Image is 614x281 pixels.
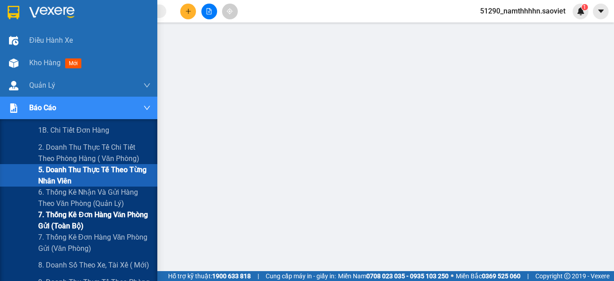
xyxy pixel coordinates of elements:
[29,80,55,91] span: Quản Lý
[527,271,529,281] span: |
[38,209,151,232] span: 7. Thống kê đơn hàng văn phòng gửi (toàn bộ)
[9,103,18,113] img: solution-icon
[564,273,570,279] span: copyright
[212,272,251,280] strong: 1900 633 818
[593,4,609,19] button: caret-down
[258,271,259,281] span: |
[143,82,151,89] span: down
[29,58,61,67] span: Kho hàng
[597,7,605,15] span: caret-down
[583,4,586,10] span: 1
[38,187,151,209] span: 6. Thống kê nhận và gửi hàng theo văn phòng (quản lý)
[38,125,109,136] span: 1B. Chi tiết đơn hàng
[9,81,18,90] img: warehouse-icon
[482,272,521,280] strong: 0369 525 060
[180,4,196,19] button: plus
[65,58,81,68] span: mới
[366,272,449,280] strong: 0708 023 035 - 0935 103 250
[38,142,151,164] span: 2. Doanh thu thực tế chi tiết theo phòng hàng ( văn phòng)
[8,6,19,19] img: logo-vxr
[206,8,212,14] span: file-add
[451,274,454,278] span: ⚪️
[227,8,233,14] span: aim
[582,4,588,10] sup: 1
[38,164,151,187] span: 5. Doanh thu thực tế theo từng nhân viên
[9,58,18,68] img: warehouse-icon
[201,4,217,19] button: file-add
[338,271,449,281] span: Miền Nam
[577,7,585,15] img: icon-new-feature
[473,5,573,17] span: 51290_namthhhhn.saoviet
[168,271,251,281] span: Hỗ trợ kỹ thuật:
[9,36,18,45] img: warehouse-icon
[266,271,336,281] span: Cung cấp máy in - giấy in:
[456,271,521,281] span: Miền Bắc
[29,35,73,46] span: Điều hành xe
[222,4,238,19] button: aim
[38,232,151,254] span: 7. Thống kê đơn hàng văn phòng gửi (văn phòng)
[185,8,191,14] span: plus
[143,104,151,112] span: down
[38,259,149,271] span: 8. Doanh số theo xe, tài xế ( mới)
[29,102,56,113] span: Báo cáo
